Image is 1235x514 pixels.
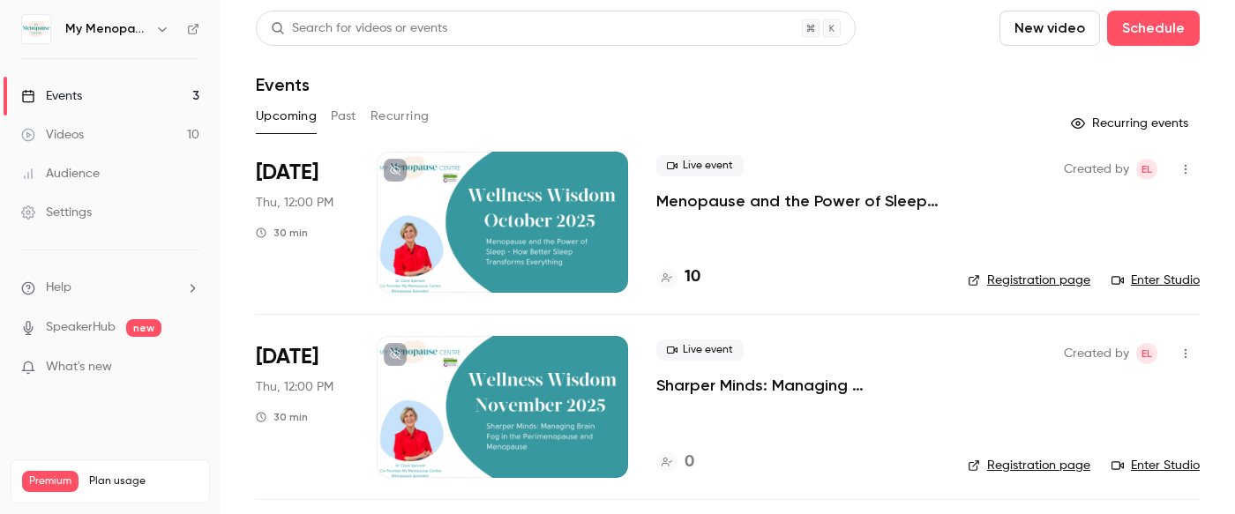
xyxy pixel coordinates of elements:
div: Audience [21,165,100,183]
span: [DATE] [256,159,318,187]
span: What's new [46,358,112,376]
button: New video [999,11,1100,46]
div: Search for videos or events [271,19,447,38]
a: 0 [656,451,694,474]
a: Registration page [968,457,1090,474]
a: Registration page [968,272,1090,289]
span: [DATE] [256,343,318,371]
span: Thu, 12:00 PM [256,194,333,212]
div: 30 min [256,410,308,424]
div: Oct 30 Thu, 12:00 PM (Europe/London) [256,152,348,293]
iframe: Noticeable Trigger [178,360,199,376]
a: Enter Studio [1111,272,1200,289]
div: 30 min [256,226,308,240]
a: Menopause and the Power of Sleep - How Better Sleep Transforms Everything [656,190,939,212]
span: Thu, 12:00 PM [256,378,333,396]
span: EL [1141,159,1152,180]
div: Events [21,87,82,105]
span: Premium [22,471,79,492]
span: new [126,319,161,337]
span: Live event [656,155,744,176]
button: Recurring events [1063,109,1200,138]
span: EL [1141,343,1152,364]
span: Emma Lambourne [1136,159,1157,180]
li: help-dropdown-opener [21,279,199,297]
span: Plan usage [89,474,198,488]
button: Schedule [1107,11,1200,46]
h4: 10 [685,265,700,289]
button: Recurring [370,102,430,130]
div: Settings [21,204,92,221]
img: My Menopause Centre - Wellness Wisdom [22,15,50,43]
a: SpeakerHub [46,318,116,337]
h4: 0 [685,451,694,474]
button: Upcoming [256,102,317,130]
span: Created by [1064,159,1129,180]
h1: Events [256,74,310,95]
span: Created by [1064,343,1129,364]
h6: My Menopause Centre - Wellness Wisdom [65,20,148,38]
span: Emma Lambourne [1136,343,1157,364]
a: 10 [656,265,700,289]
span: Help [46,279,71,297]
div: Nov 27 Thu, 12:00 PM (Europe/London) [256,336,348,477]
a: Sharper Minds: Managing [MEDICAL_DATA] in the [MEDICAL_DATA] and Menopause [656,375,939,396]
span: Live event [656,339,744,361]
div: Videos [21,126,84,144]
button: Past [331,102,356,130]
a: Enter Studio [1111,457,1200,474]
